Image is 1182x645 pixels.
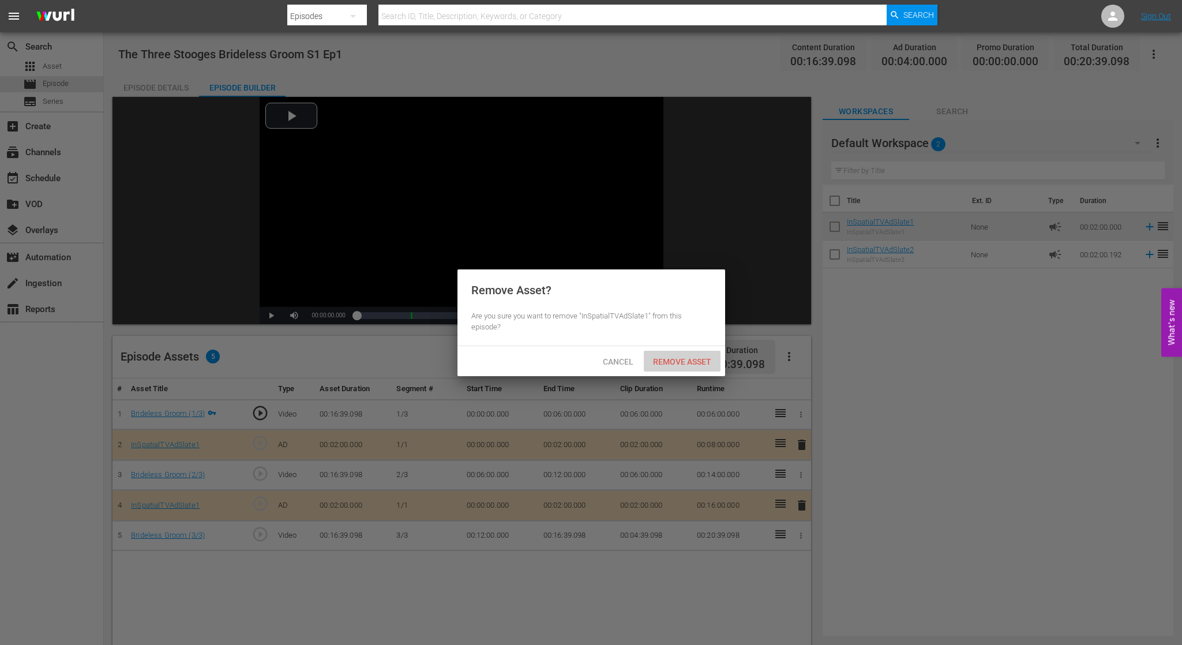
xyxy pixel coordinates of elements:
[471,283,551,297] div: Remove Asset?
[471,311,711,332] div: Are you sure you want to remove "InSpatialTVAdSlate1" from this episode?
[644,351,721,372] button: Remove Asset
[644,357,721,366] span: Remove Asset
[593,351,644,372] button: Cancel
[28,3,83,30] img: ans4CAIJ8jUAAAAAAAAAAAAAAAAAAAAAAAAgQb4GAAAAAAAAAAAAAAAAAAAAAAAAJMjXAAAAAAAAAAAAAAAAAAAAAAAAgAT5G...
[7,9,21,23] span: menu
[887,5,937,25] button: Search
[1161,288,1182,357] button: Open Feedback Widget
[903,5,934,25] span: Search
[1141,12,1171,21] a: Sign Out
[594,357,643,366] span: Cancel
